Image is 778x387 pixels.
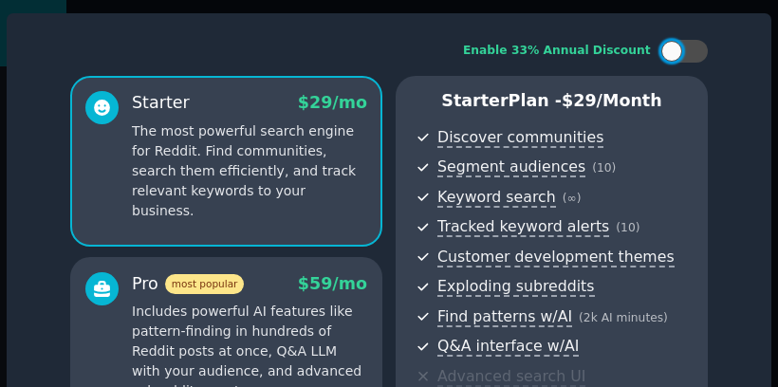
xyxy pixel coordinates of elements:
[437,157,585,177] span: Segment audiences
[298,93,367,112] span: $ 29 /mo
[437,277,594,297] span: Exploding subreddits
[437,128,603,148] span: Discover communities
[563,192,582,205] span: ( ∞ )
[437,367,585,387] span: Advanced search UI
[437,248,675,267] span: Customer development themes
[579,311,668,324] span: ( 2k AI minutes )
[132,272,244,296] div: Pro
[132,91,190,115] div: Starter
[437,337,579,357] span: Q&A interface w/AI
[437,307,572,327] span: Find patterns w/AI
[463,43,651,60] div: Enable 33% Annual Discount
[616,221,639,234] span: ( 10 )
[165,274,245,294] span: most popular
[592,161,616,175] span: ( 10 )
[437,217,609,237] span: Tracked keyword alerts
[437,188,556,208] span: Keyword search
[416,89,688,113] p: Starter Plan -
[132,121,367,221] p: The most powerful search engine for Reddit. Find communities, search them efficiently, and track ...
[562,91,662,110] span: $ 29 /month
[298,274,367,293] span: $ 59 /mo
